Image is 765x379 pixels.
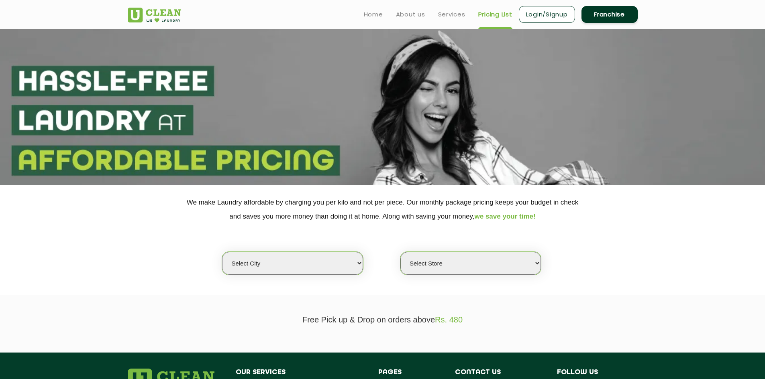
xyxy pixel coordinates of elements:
a: About us [396,10,425,19]
a: Services [438,10,465,19]
p: Free Pick up & Drop on orders above [128,315,638,324]
a: Login/Signup [519,6,575,23]
a: Pricing List [478,10,512,19]
img: UClean Laundry and Dry Cleaning [128,8,181,22]
p: We make Laundry affordable by charging you per kilo and not per piece. Our monthly package pricin... [128,195,638,223]
a: Franchise [581,6,638,23]
a: Home [364,10,383,19]
span: Rs. 480 [435,315,463,324]
span: we save your time! [475,213,536,220]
